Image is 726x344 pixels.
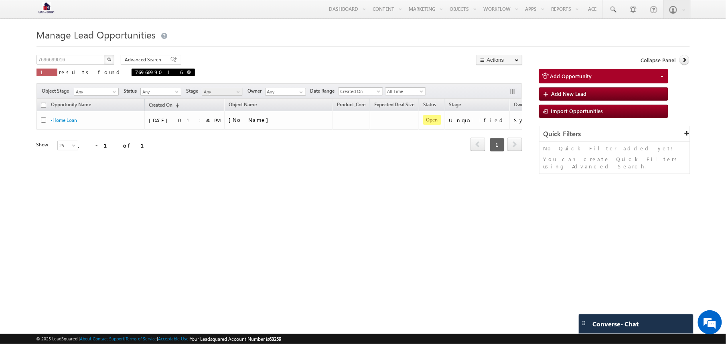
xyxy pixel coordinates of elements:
a: Acceptable Use [158,336,189,341]
span: 7696699016 [136,69,183,75]
a: Any [140,88,181,96]
p: You can create Quick Filters using Advanced Search. [543,156,686,170]
span: Any [74,88,116,95]
div: Unqualified [449,117,506,124]
a: Stage [445,100,465,111]
span: 1 [490,138,505,152]
a: Created On(sorted descending) [145,100,183,111]
div: System [514,117,543,124]
a: Any [74,88,119,96]
a: prev [470,138,485,151]
span: Opportunity Name [51,101,91,107]
a: About [80,336,92,341]
span: Stage [449,101,461,107]
span: Converse - Chat [593,320,639,328]
a: Opportunity Name [47,100,95,111]
span: Product_Core [337,101,365,107]
div: [DATE] 01:44 PM [149,117,221,124]
input: Type to Search [265,88,306,96]
span: Manage Lead Opportunities [37,28,156,41]
span: Created On [149,102,172,108]
span: Expected Deal Size [374,101,414,107]
a: -Home Loan [51,117,77,123]
div: 1 - 1 of 1 [77,141,154,150]
img: carter-drag [581,320,587,326]
a: All Time [385,87,426,95]
span: 25 [58,142,79,149]
a: next [507,138,522,151]
a: Created On [338,87,383,95]
span: 1 [41,69,53,75]
span: (sorted descending) [172,102,179,109]
span: Your Leadsquared Account Number is [190,336,282,342]
span: Collapse Panel [641,57,675,64]
span: Object Name [225,100,261,111]
span: 63259 [270,336,282,342]
span: results found [59,69,123,75]
span: Object Stage [42,87,73,95]
a: Terms of Service [126,336,157,341]
img: Search [107,57,111,61]
span: © 2025 LeadSquared | | | | | [37,335,282,343]
span: Any [141,88,179,95]
span: Owner [514,101,528,107]
span: Any [202,88,240,95]
span: Status [124,87,140,95]
span: Owner [248,87,265,95]
span: Created On [339,88,380,95]
span: Date Range [310,87,338,95]
a: Show All Items [295,88,305,96]
span: Import Opportunities [551,107,603,114]
a: Contact Support [93,336,125,341]
a: Any [202,88,243,96]
a: 25 [57,141,78,150]
span: All Time [385,88,424,95]
div: Quick Filters [539,126,690,142]
div: Show [37,141,51,148]
span: Add Opportunity [550,73,592,79]
span: Open [423,115,441,125]
input: Check all records [41,103,46,108]
span: Add New Lead [552,90,587,97]
span: Advanced Search [125,56,164,63]
a: Expected Deal Size [370,100,418,111]
span: Stage [187,87,202,95]
span: [No Name] [229,116,272,123]
button: Actions [476,55,522,65]
img: Custom Logo [37,2,57,16]
p: No Quick Filter added yet! [543,145,686,152]
a: Status [419,100,440,111]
